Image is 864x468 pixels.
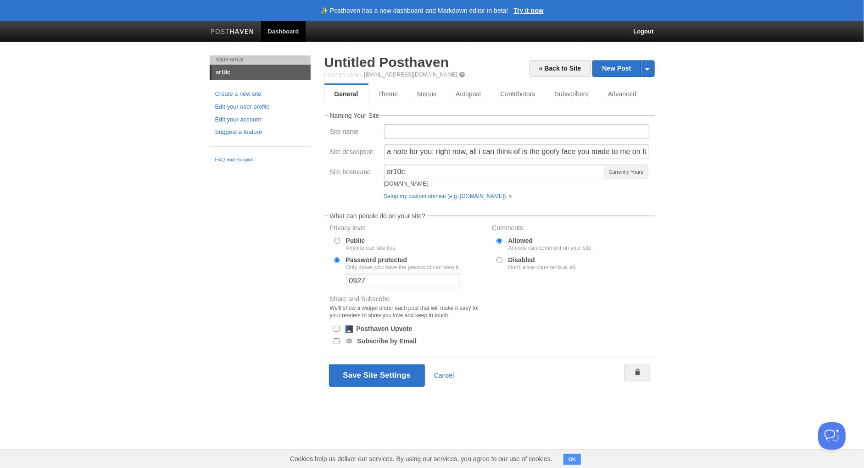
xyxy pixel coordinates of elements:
[346,245,397,251] div: Anyone can see this.
[330,169,379,177] label: Site hostname
[508,245,593,251] div: Anyone can comment on your site.
[346,237,397,251] label: Public
[384,193,512,199] a: Setup my custom domain (e.g. [DOMAIN_NAME]) »
[320,7,508,14] header: ✨ Posthaven has a new dashboard and Markdown editor in beta!
[604,165,648,179] span: Currently Yours
[330,149,379,157] label: Site description
[492,225,649,233] label: Comments
[281,450,562,468] span: Cookies help us deliver our services. By using our services, you agree to our use of cookies.
[626,21,660,42] a: Logout
[215,115,305,125] a: Edit your account
[330,304,487,319] div: We'll show a widget under each post that will make it easy for your readers to show you love and ...
[563,454,581,465] button: OK
[491,85,545,103] a: Contributors
[434,372,454,379] a: Cancel
[357,325,412,332] label: Posthaven Upvote
[330,225,487,233] label: Privacy level
[329,213,427,219] legend: What can people do on your site?
[346,264,460,270] div: Only those who have the password can view it.
[508,264,577,270] div: Don't allow comments at all.
[215,127,305,137] a: Suggest a feature
[215,89,305,99] a: Create a new site
[215,102,305,112] a: Edit your user profile
[215,156,305,164] a: FAQ and Support
[261,21,306,42] a: Dashboard
[508,237,593,251] label: Allowed
[598,85,646,103] a: Advanced
[368,85,408,103] a: Theme
[545,85,598,103] a: Subscribers
[324,72,362,77] span: Post by Email
[324,85,368,103] a: General
[384,181,605,187] div: [DOMAIN_NAME]
[346,257,460,270] label: Password protected
[407,85,446,103] a: Menus
[330,296,487,321] label: Share and Subscribe
[593,61,654,77] a: New Post
[818,422,846,450] iframe: Help Scout Beacon - Open
[210,55,311,65] li: Your Sites
[212,65,311,80] a: sr10c
[530,60,591,77] a: « Back to Site
[508,257,577,270] label: Disabled
[324,55,449,70] a: Untitled Posthaven
[513,7,543,14] a: Try it now
[357,338,417,344] label: Subscribe by Email
[329,364,425,387] button: Save Site Settings
[211,29,254,36] img: Posthaven-bar
[364,72,457,78] a: [EMAIL_ADDRESS][DOMAIN_NAME]
[329,112,381,119] legend: Naming Your Site
[446,85,491,103] a: Autopost
[330,128,379,137] label: Site name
